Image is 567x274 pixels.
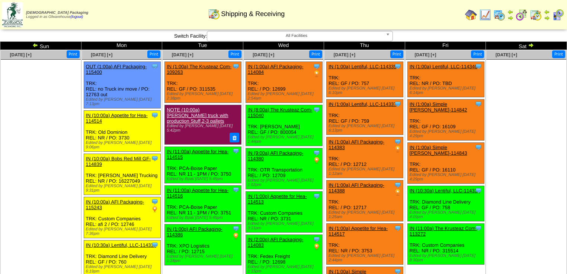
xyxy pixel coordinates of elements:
[410,129,484,138] div: Edited by [PERSON_NAME] [DATE] 4:29pm
[479,9,491,21] img: line_graph.gif
[167,92,241,101] div: Edited by [PERSON_NAME] [DATE] 2:38pm
[313,106,320,113] img: Tooltip
[248,265,322,274] div: Edited by [PERSON_NAME] [DATE] 1:15pm
[232,147,240,155] img: Tooltip
[26,11,88,15] span: [DEMOGRAPHIC_DATA] Packaging
[410,64,477,69] a: IN (1:00a) Lentiful, LLC-114340
[410,210,484,219] div: Edited by [PERSON_NAME] [DATE] 4:09pm
[151,111,158,119] img: Tooltip
[0,42,81,50] td: Sun
[246,62,322,103] div: TRK: REL: / PO: 12699
[407,62,484,97] div: TRK: REL: NR / PO: TBD
[496,52,517,57] a: [DATE] [+]
[465,9,477,21] img: home.gif
[167,177,241,181] div: Edited by Bpali [DATE] 5:45pm
[414,52,436,57] a: [DATE] [+]
[232,63,240,70] img: Tooltip
[410,226,477,237] a: IN (11:00a) The Krusteaz Com-113272
[86,141,160,149] div: Edited by [PERSON_NAME] [DATE] 9:06pm
[172,52,193,57] a: [DATE] [+]
[329,64,396,69] a: IN (1:00a) Lentiful, LLC-114335
[329,210,403,219] div: Edited by [PERSON_NAME] [DATE] 1:25am
[84,154,160,195] div: TRK: [PERSON_NAME] Trucking REL: NR / PO: 16227049
[32,42,38,48] img: arrowleft.gif
[313,192,320,200] img: Tooltip
[165,147,241,183] div: TRK: PCA-Boise Paper REL: NR 11 - 1PM / PO: 3750
[151,63,158,70] img: Tooltip
[410,173,484,182] div: Edited by [PERSON_NAME] [DATE] 4:29pm
[329,139,384,150] a: IN (1:00a) AFI Packaging-114383
[67,50,80,58] button: Print
[528,42,534,48] img: arrowright.gif
[151,205,158,213] img: PO
[327,137,403,178] div: TRK: REL: / PO: 12712
[329,253,403,262] div: Edited by [PERSON_NAME] [DATE] 2:44pm
[248,64,304,75] a: IN (1:00a) AFI Packaging-114084
[248,135,322,144] div: Edited by [PERSON_NAME] [DATE] 1:44pm
[228,50,241,58] button: Print
[165,62,241,103] div: TRK: REL: GF / PO: 311535
[167,107,228,124] a: NOTE (10:00a) [PERSON_NAME] truck with production Stuff,2-3 pallets
[86,184,160,193] div: Edited by [PERSON_NAME] [DATE] 9:31pm
[221,10,285,18] span: Shipping & Receiving
[86,64,147,75] a: OUT (1:00a) AFI Packaging-115400
[165,185,241,222] div: TRK: PCA-Boise Paper REL: NR 11 - 1PM / PO: 3751
[167,64,231,75] a: IN (1:00a) The Krusteaz Com-109263
[71,15,83,19] a: (logout)
[410,188,480,193] a: IN (10:30a) Lentiful, LLC-114336
[390,50,403,58] button: Print
[246,192,322,233] div: TRK: Custom Companies REL: NR / PO: 3731
[84,197,160,238] div: TRK: Custom Companies REL: afi 2 / PO: 12746
[167,124,238,133] div: Edited by [PERSON_NAME] [DATE] 5:42pm
[86,156,151,167] a: IN (10:00a) Bobs Red Mill GF-114839
[248,107,313,118] a: IN (8:00a) The Krusteaz Com-115040
[327,62,403,97] div: TRK: REL: GF / PO: 757
[475,63,482,70] img: Tooltip
[313,243,320,251] img: PO
[91,52,112,57] span: [DATE] [+]
[313,63,320,70] img: Tooltip
[167,188,228,199] a: IN (11:00a) Appetite for Hea-114516
[10,52,32,57] a: [DATE] [+]
[86,113,148,124] a: IN (10:00a) Appetite for Hea-114514
[248,178,322,187] div: Edited by [PERSON_NAME] [DATE] 1:52pm
[167,254,241,263] div: Edited by [PERSON_NAME] [DATE] 1:28pm
[329,182,384,193] a: IN (1:00a) AFI Packaging-114388
[86,227,160,236] div: Edited by [PERSON_NAME] [DATE] 7:36pm
[246,148,322,189] div: TRK: OTR Transportation REL: / PO: 12709
[507,15,513,21] img: arrowright.gif
[475,144,482,151] img: Tooltip
[86,242,156,248] a: IN (10:30a) Lentiful, LLC-114338
[167,149,228,160] a: IN (11:00a) Appetite for Hea-114515
[334,52,355,57] span: [DATE] [+]
[162,42,243,50] td: Tue
[530,9,542,21] img: calendarinout.gif
[84,111,160,152] div: TRK: Old Dominion REL: NR / PO: 3730
[248,150,304,161] a: IN (9:00a) AFI Packaging-114380
[394,224,401,232] img: Tooltip
[86,97,160,106] div: Edited by [PERSON_NAME] [DATE] 7:13pm
[475,187,482,194] img: Tooltip
[475,100,482,108] img: Tooltip
[86,265,160,274] div: Edited by [PERSON_NAME] [DATE] 6:19pm
[544,15,550,21] img: arrowright.gif
[248,237,304,248] a: IN (2:00p) AFI Packaging-114083
[313,149,320,157] img: Tooltip
[507,9,513,15] img: arrowleft.gif
[410,86,484,95] div: Edited by [PERSON_NAME] [DATE] 6:14pm
[248,92,322,101] div: Edited by [PERSON_NAME] [DATE] 2:54am
[327,100,403,135] div: TRK: REL: GF / PO: 759
[410,253,484,262] div: Edited by [PERSON_NAME] [DATE] 8:30pm
[407,186,484,221] div: TRK: Diamond Line Delivery REL: GF / PO: 758
[552,50,565,58] button: Print
[516,9,528,21] img: calendarblend.gif
[253,52,274,57] span: [DATE] [+]
[407,143,484,184] div: TRK: REL: GF / PO: 16110
[324,42,405,50] td: Thu
[232,186,240,193] img: Tooltip
[475,224,482,232] img: Tooltip
[544,9,550,15] img: arrowleft.gif
[313,157,320,164] img: PO
[151,155,158,162] img: Tooltip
